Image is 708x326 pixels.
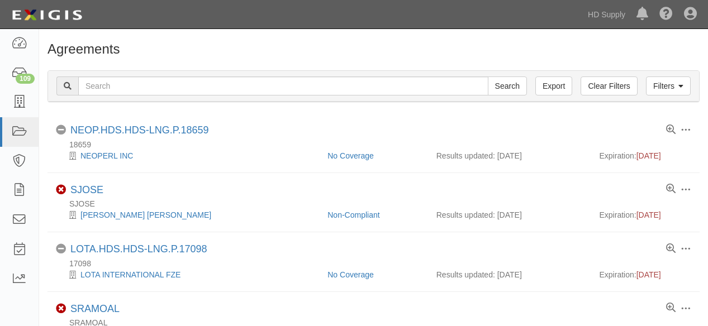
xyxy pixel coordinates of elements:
div: NEOP.HDS.HDS-LNG.P.18659 [70,124,208,137]
i: Non-Compliant [56,185,66,195]
i: No Coverage [56,125,66,135]
div: Results updated: [DATE] [436,150,583,161]
span: [DATE] [636,270,661,279]
div: NEOPERL INC [56,150,319,161]
i: Non-Compliant [56,304,66,314]
a: No Coverage [327,270,374,279]
a: View results summary [666,303,676,313]
a: View results summary [666,184,676,194]
a: SRAMOAL [70,303,120,314]
a: HD Supply [582,3,631,26]
img: logo-5460c22ac91f19d4615b14bd174203de0afe785f0fc80cf4dbbc73dc1793850b.png [8,5,85,25]
a: NEOPERL INC [80,151,133,160]
div: Results updated: [DATE] [436,209,583,220]
div: Expiration: [600,269,692,280]
a: [PERSON_NAME] [PERSON_NAME] [80,210,211,219]
h1: Agreements [47,42,700,56]
div: Results updated: [DATE] [436,269,583,280]
a: Filters [646,76,691,95]
a: No Coverage [327,151,374,160]
div: SRAMOAL [70,303,120,315]
div: 18659 [56,139,700,150]
div: Expiration: [600,209,692,220]
a: View results summary [666,125,676,135]
a: SJOSE [70,184,103,195]
a: Non-Compliant [327,210,379,219]
div: SJOSE [70,184,103,196]
div: JOSE GERARDO SANCHEZ TORRES [56,209,319,220]
div: LOTA.HDS.HDS-LNG.P.17098 [70,243,207,256]
span: [DATE] [636,151,661,160]
a: Clear Filters [581,76,637,95]
a: Export [535,76,572,95]
div: 109 [16,74,35,84]
div: SJOSE [56,198,700,209]
div: 17098 [56,258,700,269]
a: LOTA.HDS.HDS-LNG.P.17098 [70,243,207,255]
i: Help Center - Complianz [659,8,673,21]
div: LOTA INTERNATIONAL FZE [56,269,319,280]
i: No Coverage [56,244,66,254]
div: Expiration: [600,150,692,161]
a: View results summary [666,244,676,254]
span: [DATE] [636,210,661,219]
input: Search [78,76,488,95]
a: NEOP.HDS.HDS-LNG.P.18659 [70,124,208,136]
a: LOTA INTERNATIONAL FZE [80,270,180,279]
input: Search [488,76,527,95]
